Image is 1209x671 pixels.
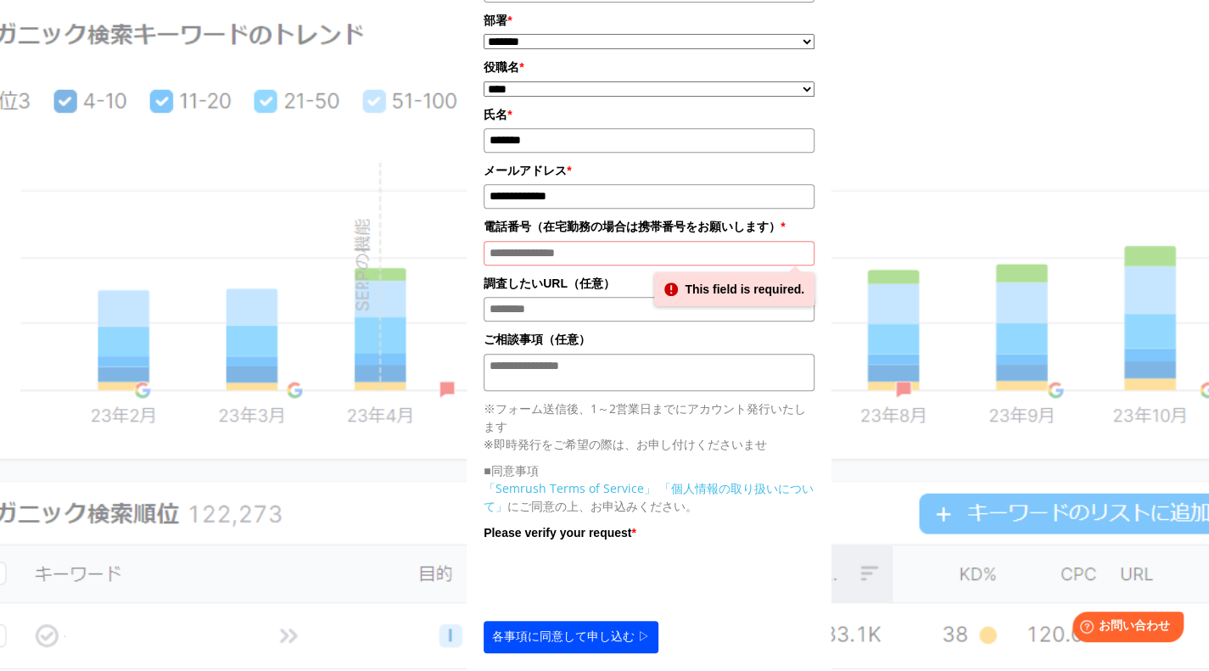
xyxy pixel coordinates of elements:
[484,161,814,180] label: メールアドレス
[484,217,814,236] label: 電話番号（在宅勤務の場合は携帯番号をお願いします）
[484,461,814,479] p: ■同意事項
[484,621,658,653] button: 各事項に同意して申し込む ▷
[484,274,814,293] label: 調査したいURL（任意）
[484,480,814,514] a: 「個人情報の取り扱いについて」
[484,479,814,515] p: にご同意の上、お申込みください。
[484,480,656,496] a: 「Semrush Terms of Service」
[484,58,814,76] label: 役職名
[484,546,742,612] iframe: reCAPTCHA
[484,400,814,453] p: ※フォーム送信後、1～2営業日までにアカウント発行いたします ※即時発行をご希望の際は、お申し付けくださいませ
[1058,605,1190,652] iframe: Help widget launcher
[484,105,814,124] label: 氏名
[484,11,814,30] label: 部署
[654,272,814,306] div: This field is required.
[484,330,814,349] label: ご相談事項（任意）
[484,523,814,542] label: Please verify your request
